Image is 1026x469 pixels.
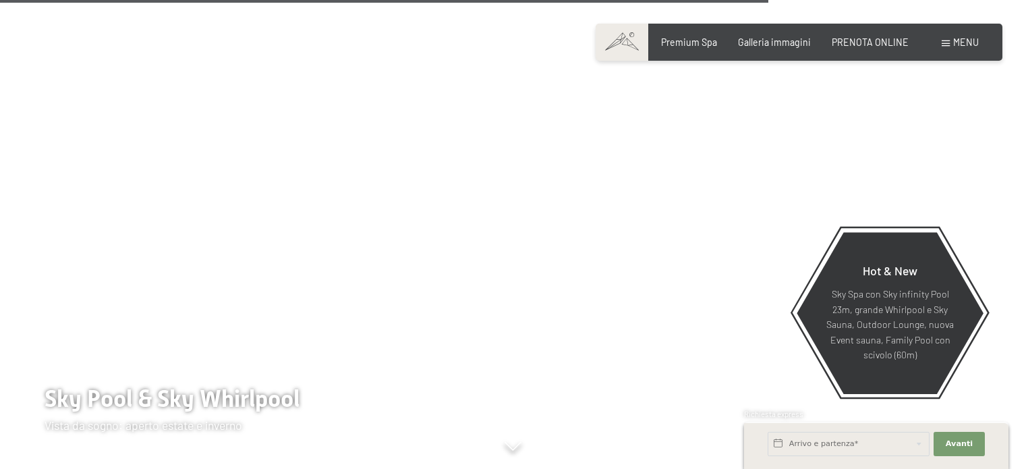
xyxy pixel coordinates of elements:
a: Premium Spa [661,36,717,48]
a: Galleria immagini [738,36,811,48]
p: Sky Spa con Sky infinity Pool 23m, grande Whirlpool e Sky Sauna, Outdoor Lounge, nuova Event saun... [826,287,954,363]
a: PRENOTA ONLINE [832,36,909,48]
button: Avanti [934,432,985,456]
span: Menu [953,36,979,48]
span: Avanti [946,439,973,449]
span: Richiesta express [744,410,803,418]
a: Hot & New Sky Spa con Sky infinity Pool 23m, grande Whirlpool e Sky Sauna, Outdoor Lounge, nuova ... [796,231,984,395]
span: Hot & New [863,263,917,278]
